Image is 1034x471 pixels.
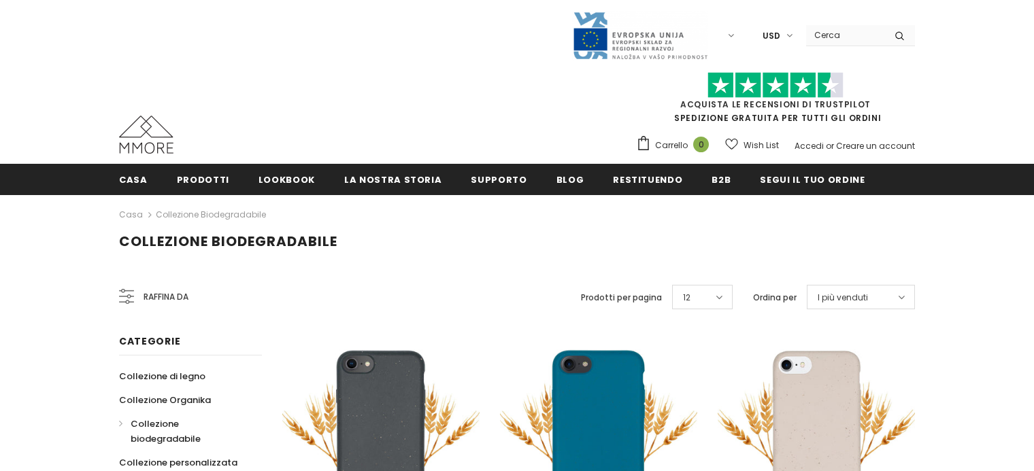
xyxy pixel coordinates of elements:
span: Wish List [744,139,779,152]
span: Blog [556,173,584,186]
a: Prodotti [177,164,229,194]
input: Search Site [806,25,884,45]
span: SPEDIZIONE GRATUITA PER TUTTI GLI ORDINI [636,78,915,124]
label: Prodotti per pagina [581,291,662,304]
img: Javni Razpis [572,11,708,60]
span: supporto [471,173,527,186]
a: Segui il tuo ordine [760,164,865,194]
img: Fidati di Pilot Stars [707,72,844,99]
a: Creare un account [836,140,915,152]
span: I più venduti [818,291,868,304]
span: Collezione biodegradabile [131,417,201,445]
span: Lookbook [258,173,315,186]
a: La nostra storia [344,164,441,194]
a: Blog [556,164,584,194]
img: Casi MMORE [119,116,173,154]
span: Collezione Organika [119,394,211,406]
span: Categorie [119,334,180,348]
span: Collezione biodegradabile [119,232,337,251]
a: Javni Razpis [572,29,708,41]
span: Carrello [655,139,688,152]
a: Accedi [795,140,824,152]
a: B2B [712,164,731,194]
a: Collezione Organika [119,388,211,412]
a: Wish List [725,133,779,157]
a: Casa [119,207,143,223]
span: Casa [119,173,148,186]
a: Restituendo [613,164,682,194]
a: Collezione biodegradabile [156,209,266,220]
span: Prodotti [177,173,229,186]
span: Collezione personalizzata [119,456,237,469]
a: Casa [119,164,148,194]
a: Collezione biodegradabile [119,412,247,451]
a: Lookbook [258,164,315,194]
a: supporto [471,164,527,194]
a: Collezione di legno [119,364,205,388]
span: Raffina da [144,290,188,304]
span: B2B [712,173,731,186]
a: Acquista le recensioni di TrustPilot [680,99,871,110]
a: Carrello 0 [636,135,716,156]
span: Restituendo [613,173,682,186]
span: 0 [693,137,709,152]
span: or [826,140,834,152]
span: La nostra storia [344,173,441,186]
span: USD [763,29,780,43]
span: 12 [683,291,690,304]
span: Segui il tuo ordine [760,173,865,186]
span: Collezione di legno [119,370,205,383]
label: Ordina per [753,291,797,304]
